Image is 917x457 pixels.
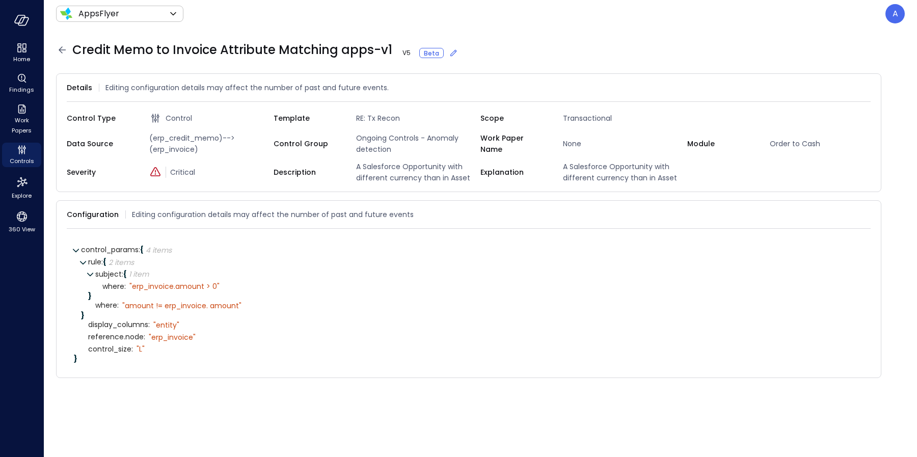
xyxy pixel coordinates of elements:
span: Explanation [480,167,547,178]
div: } [81,312,864,319]
img: Icon [60,8,72,20]
div: 4 items [146,247,172,254]
div: " L" [137,344,145,354]
span: (erp_credit_memo)-->(erp_invoice) [145,132,274,155]
span: { [103,257,106,267]
span: A Salesforce Opportunity with different currency than in Asset [559,161,687,183]
div: Explore [2,173,41,202]
span: Credit Memo to Invoice Attribute Matching apps-v1 [72,42,459,58]
div: Work Papers [2,102,41,137]
div: Avi Brandwain [885,4,905,23]
p: A [893,8,898,20]
span: : [101,257,103,267]
span: Explore [12,191,32,201]
span: Controls [10,156,34,166]
div: } [74,355,864,362]
span: Data Source [67,138,133,149]
span: : [122,269,123,279]
span: : [144,332,145,342]
span: display_columns [88,321,150,329]
div: } [88,292,864,300]
span: { [140,245,144,255]
span: Control Group [274,138,340,149]
div: Home [2,41,41,65]
span: Scope [480,113,547,124]
p: AppsFlyer [78,8,119,20]
span: control_params [81,245,140,255]
span: subject [95,269,123,279]
span: { [123,269,127,279]
span: Transactional [559,113,687,124]
span: where [102,283,126,290]
div: " amount != erp_invoice. amount" [122,301,241,310]
span: : [117,300,119,310]
span: V 5 [398,48,415,58]
span: Configuration [67,209,119,220]
span: None [559,138,687,149]
span: : [148,319,150,330]
div: " erp_invoice" [149,333,196,342]
div: Control [149,112,274,124]
span: Order to Cash [766,138,894,149]
span: Beta [424,48,439,58]
span: Severity [67,167,133,178]
span: Work Paper Name [480,132,547,155]
span: Module [687,138,753,149]
span: : [139,245,140,255]
span: where [95,302,119,309]
span: Editing configuration details may affect the number of past and future events [132,209,414,220]
span: Details [67,82,92,93]
div: 1 item [129,271,149,278]
div: " entity" [153,320,179,330]
span: rule [88,257,103,267]
span: Description [274,167,340,178]
span: Editing configuration details may affect the number of past and future events. [105,82,389,93]
span: : [124,281,126,291]
div: 2 items [109,259,134,266]
div: Controls [2,143,41,167]
span: Control Type [67,113,133,124]
div: Critical [149,167,274,178]
span: reference.node [88,333,145,341]
span: Work Papers [6,115,37,136]
span: RE: Tx Recon [352,113,480,124]
span: Findings [9,85,34,95]
span: Template [274,113,340,124]
div: " erp_invoice.amount > 0" [129,282,220,291]
span: control_size [88,345,133,353]
span: Ongoing Controls - Anomaly detection [352,132,480,155]
span: : [131,344,133,354]
span: 360 View [9,224,35,234]
div: 360 View [2,208,41,235]
div: Findings [2,71,41,96]
span: A Salesforce Opportunity with different currency than in Asset [352,161,480,183]
span: Home [13,54,30,64]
